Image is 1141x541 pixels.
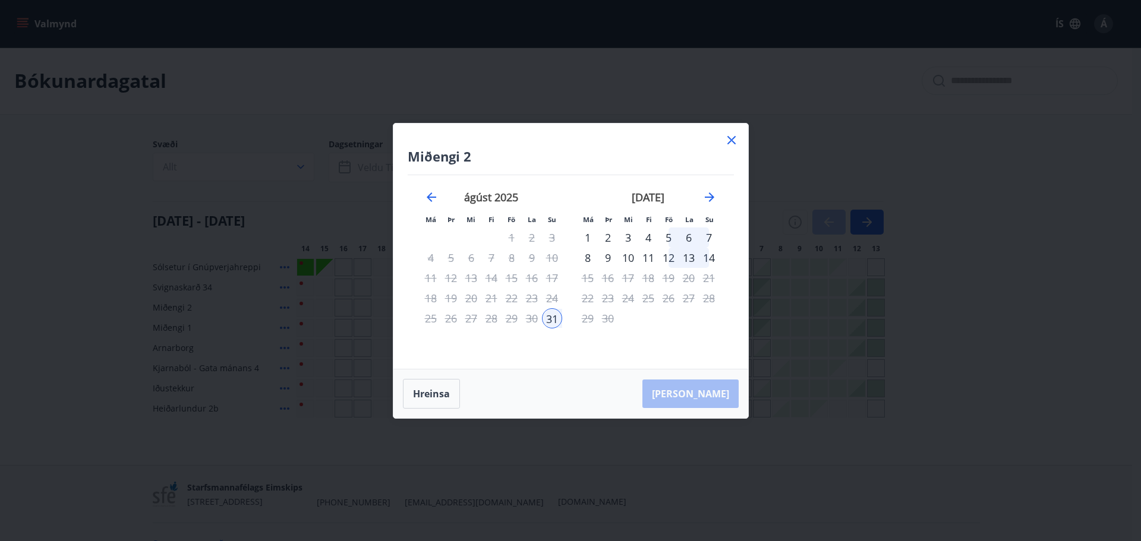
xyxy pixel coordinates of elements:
[548,215,556,224] small: Su
[598,308,618,328] td: Not available. þriðjudagur, 30. september 2025
[421,268,441,288] td: Not available. mánudagur, 11. ágúst 2025
[502,227,522,248] td: Not available. föstudagur, 1. ágúst 2025
[481,308,502,328] td: Not available. fimmtudagur, 28. ágúst 2025
[421,288,441,308] td: Not available. mánudagur, 18. ágúst 2025
[421,308,441,328] td: Not available. mánudagur, 25. ágúst 2025
[679,268,699,288] td: Not available. laugardagur, 20. september 2025
[578,227,598,248] div: 1
[658,288,679,308] td: Not available. föstudagur, 26. september 2025
[528,215,536,224] small: La
[658,248,679,268] div: 12
[542,288,562,308] td: Not available. sunnudagur, 24. ágúst 2025
[638,248,658,268] div: 11
[461,268,481,288] td: Not available. miðvikudagur, 13. ágúst 2025
[578,248,598,268] div: 8
[699,227,719,248] div: 7
[658,248,679,268] td: Choose föstudagur, 12. september 2025 as your check-out date. It’s available.
[578,288,598,308] td: Not available. mánudagur, 22. september 2025
[618,227,638,248] div: 3
[461,288,481,308] td: Not available. miðvikudagur, 20. ágúst 2025
[618,227,638,248] td: Choose miðvikudagur, 3. september 2025 as your check-out date. It’s available.
[638,288,658,308] td: Not available. fimmtudagur, 25. september 2025
[598,248,618,268] div: 9
[481,248,502,268] td: Not available. fimmtudagur, 7. ágúst 2025
[598,268,618,288] td: Not available. þriðjudagur, 16. september 2025
[542,248,562,268] td: Not available. sunnudagur, 10. ágúst 2025
[502,288,522,308] td: Not available. föstudagur, 22. ágúst 2025
[508,215,515,224] small: Fö
[658,268,679,288] td: Not available. föstudagur, 19. september 2025
[488,215,494,224] small: Fi
[578,227,598,248] td: Choose mánudagur, 1. september 2025 as your check-out date. It’s available.
[542,308,562,328] td: Selected as start date. sunnudagur, 31. ágúst 2025
[522,288,542,308] td: Not available. laugardagur, 23. ágúst 2025
[598,248,618,268] td: Choose þriðjudagur, 9. september 2025 as your check-out date. It’s available.
[638,227,658,248] td: Choose fimmtudagur, 4. september 2025 as your check-out date. It’s available.
[502,248,522,268] td: Not available. föstudagur, 8. ágúst 2025
[421,248,441,268] td: Not available. mánudagur, 4. ágúst 2025
[618,248,638,268] div: 10
[618,248,638,268] td: Choose miðvikudagur, 10. september 2025 as your check-out date. It’s available.
[542,308,562,328] div: Aðeins innritun í boði
[679,227,699,248] td: Choose laugardagur, 6. september 2025 as your check-out date. It’s available.
[464,190,518,204] strong: ágúst 2025
[598,227,618,248] div: 2
[665,215,673,224] small: Fö
[578,268,598,288] td: Not available. mánudagur, 15. september 2025
[502,308,522,328] div: Aðeins útritun í boði
[632,190,664,204] strong: [DATE]
[542,227,562,248] td: Not available. sunnudagur, 3. ágúst 2025
[699,268,719,288] td: Not available. sunnudagur, 21. september 2025
[618,268,638,288] td: Not available. miðvikudagur, 17. september 2025
[424,190,439,204] div: Move backward to switch to the previous month.
[638,227,658,248] div: 4
[598,227,618,248] td: Choose þriðjudagur, 2. september 2025 as your check-out date. It’s available.
[646,215,652,224] small: Fi
[578,248,598,268] td: Choose mánudagur, 8. september 2025 as your check-out date. It’s available.
[522,248,542,268] td: Not available. laugardagur, 9. ágúst 2025
[461,308,481,328] td: Not available. miðvikudagur, 27. ágúst 2025
[624,215,633,224] small: Mi
[605,215,612,224] small: Þr
[638,268,658,288] td: Not available. fimmtudagur, 18. september 2025
[467,215,475,224] small: Mi
[441,248,461,268] td: Not available. þriðjudagur, 5. ágúst 2025
[522,268,542,288] td: Not available. laugardagur, 16. ágúst 2025
[447,215,455,224] small: Þr
[583,215,594,224] small: Má
[638,248,658,268] td: Choose fimmtudagur, 11. september 2025 as your check-out date. It’s available.
[699,288,719,308] td: Not available. sunnudagur, 28. september 2025
[598,288,618,308] td: Not available. þriðjudagur, 23. september 2025
[481,288,502,308] td: Not available. fimmtudagur, 21. ágúst 2025
[618,288,638,308] td: Not available. miðvikudagur, 24. september 2025
[679,248,699,268] div: 13
[461,248,481,268] td: Not available. miðvikudagur, 6. ágúst 2025
[705,215,714,224] small: Su
[702,190,717,204] div: Move forward to switch to the next month.
[679,288,699,308] td: Not available. laugardagur, 27. september 2025
[679,248,699,268] td: Choose laugardagur, 13. september 2025 as your check-out date. It’s available.
[685,215,694,224] small: La
[522,227,542,248] td: Not available. laugardagur, 2. ágúst 2025
[502,308,522,328] td: Not available. föstudagur, 29. ágúst 2025
[408,175,734,355] div: Calendar
[441,288,461,308] td: Not available. þriðjudagur, 19. ágúst 2025
[699,268,719,288] div: Aðeins útritun í boði
[578,308,598,328] td: Not available. mánudagur, 29. september 2025
[502,268,522,288] td: Not available. föstudagur, 15. ágúst 2025
[699,248,719,268] div: Aðeins útritun í boði
[441,268,461,288] td: Not available. þriðjudagur, 12. ágúst 2025
[699,227,719,248] td: Choose sunnudagur, 7. september 2025 as your check-out date. It’s available.
[425,215,436,224] small: Má
[522,308,542,328] td: Not available. laugardagur, 30. ágúst 2025
[658,227,679,248] div: 5
[441,308,461,328] td: Not available. þriðjudagur, 26. ágúst 2025
[679,227,699,248] div: 6
[408,147,734,165] h4: Miðengi 2
[658,227,679,248] td: Choose föstudagur, 5. september 2025 as your check-out date. It’s available.
[542,268,562,288] td: Not available. sunnudagur, 17. ágúst 2025
[699,248,719,268] td: Choose sunnudagur, 14. september 2025 as your check-out date. It’s available.
[403,379,460,409] button: Hreinsa
[481,268,502,288] td: Not available. fimmtudagur, 14. ágúst 2025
